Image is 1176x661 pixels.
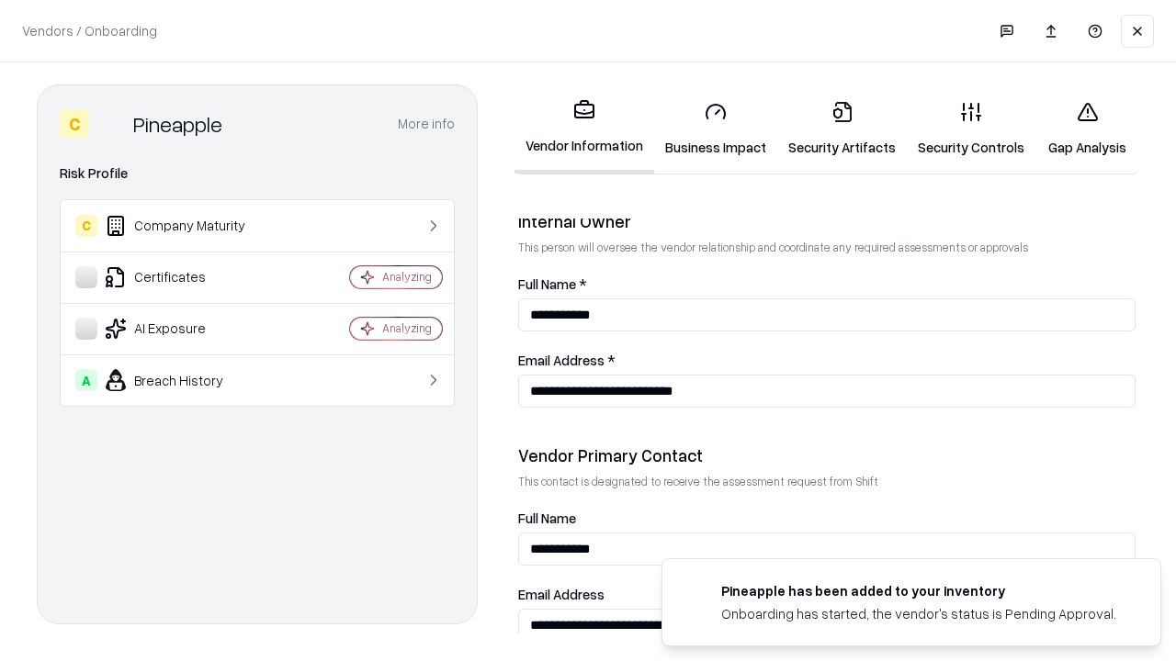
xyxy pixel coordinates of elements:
label: Email Address [518,588,1136,601]
label: Full Name * [518,277,1136,291]
div: Internal Owner [518,210,1136,232]
p: Vendors / Onboarding [22,21,157,40]
label: Full Name [518,511,1136,525]
a: Security Artifacts [777,86,907,172]
div: C [60,109,89,139]
div: Vendor Primary Contact [518,444,1136,466]
label: Email Address * [518,353,1136,367]
div: Company Maturity [75,215,295,237]
a: Vendor Information [514,84,654,174]
div: Pineapple has been added to your inventory [721,581,1116,600]
div: Certificates [75,266,295,288]
p: This contact is designated to receive the assessment request from Shift [518,474,1136,489]
div: Breach History [75,369,295,391]
div: Onboarding has started, the vendor's status is Pending Approval. [721,604,1116,623]
img: Pineapple [96,109,126,139]
div: Analyzing [382,320,432,336]
p: This person will oversee the vendor relationship and coordinate any required assessments or appro... [518,240,1136,255]
div: Analyzing [382,269,432,285]
a: Security Controls [907,86,1035,172]
div: AI Exposure [75,318,295,340]
div: A [75,369,97,391]
a: Gap Analysis [1035,86,1139,172]
img: pineappleenergy.com [684,581,707,603]
div: Pineapple [133,109,222,139]
button: More info [398,107,455,140]
div: C [75,215,97,237]
a: Business Impact [654,86,777,172]
div: Risk Profile [60,162,455,185]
